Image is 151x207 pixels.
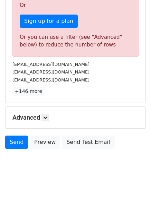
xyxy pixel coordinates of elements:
[12,114,139,121] h5: Advanced
[5,136,28,149] a: Send
[12,69,89,75] small: [EMAIL_ADDRESS][DOMAIN_NAME]
[20,33,131,49] div: Or you can use a filter (see "Advanced" below) to reduce the number of rows
[20,15,78,28] a: Sign up for a plan
[116,174,151,207] iframe: Chat Widget
[20,2,131,9] p: Or
[12,77,89,83] small: [EMAIL_ADDRESS][DOMAIN_NAME]
[30,136,60,149] a: Preview
[12,87,45,96] a: +146 more
[12,62,89,67] small: [EMAIL_ADDRESS][DOMAIN_NAME]
[62,136,114,149] a: Send Test Email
